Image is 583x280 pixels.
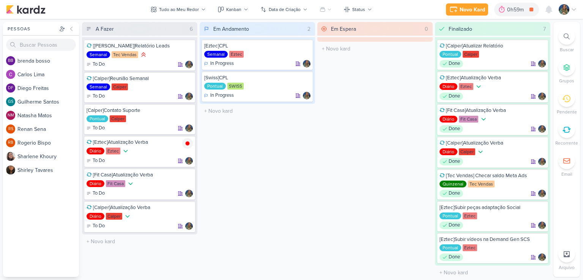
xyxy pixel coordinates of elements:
div: R o g e r i o B i s p o [17,139,79,147]
div: Guilherme Santos [6,97,15,106]
div: Prioridade Baixa [127,180,134,187]
div: Done [440,60,463,68]
div: Renan Sena [6,124,15,134]
div: Responsável: Isabella Gutierres [303,60,310,68]
div: Calper [110,115,126,122]
div: Responsável: Isabella Gutierres [185,93,193,100]
div: [Eztec]Atualização Verba [87,139,193,146]
div: Done [440,222,463,229]
input: Buscar Pessoas [6,39,76,51]
div: 7 [540,25,549,33]
div: 6 [187,25,196,33]
p: RS [8,127,13,131]
div: Pessoas [6,25,58,32]
div: [Swiss]CPL [204,74,310,81]
div: 0h59m [507,6,526,14]
div: Responsável: Isabella Gutierres [185,190,193,197]
div: Done [440,158,463,165]
div: [Eztec]Subir peças adaptação Social [440,204,546,211]
p: bb [8,59,13,63]
p: Done [449,125,460,133]
div: Diego Freitas [6,83,15,93]
div: Diário [87,213,104,220]
div: Eztec [459,83,473,90]
p: Recorrente [555,140,578,146]
div: Pontual [440,212,461,219]
img: Isabella Gutierres [185,222,193,230]
div: Semanal [87,83,110,90]
img: Isabella Gutierres [303,60,310,68]
img: Isabella Gutierres [538,93,546,100]
input: + Novo kard [319,43,431,54]
div: Prioridade Baixa [124,212,131,220]
div: S h a r l e n e K h o u r y [17,153,79,160]
div: Tec Vendas [112,51,138,58]
img: Carlos Lima [6,70,15,79]
div: Diário [87,148,104,154]
img: Isabella Gutierres [538,60,546,68]
div: Diário [440,148,457,155]
img: Isabella Gutierres [559,4,569,15]
img: Isabella Gutierres [538,158,546,165]
div: Fit Casa [459,116,478,123]
p: Done [449,158,460,165]
div: Semanal [87,51,110,58]
div: C a r l o s L i m a [17,71,79,79]
div: In Progress [204,92,234,99]
p: In Progress [210,60,234,68]
div: [Eztec]CPL [204,42,310,49]
div: Quinzenal [440,181,466,187]
p: Pendente [557,109,577,115]
div: Em Andamento [213,25,249,33]
p: To Do [93,93,105,100]
img: kardz.app [6,5,46,14]
div: b r e n d a b o s s o [17,57,79,65]
p: Grupos [559,77,574,84]
div: Novo Kard [460,6,485,14]
img: Isabella Gutierres [185,93,193,100]
div: Prioridade Baixa [477,148,484,156]
div: Calper [459,148,475,155]
div: Rogerio Bispo [6,138,15,147]
div: Prioridade Baixa [122,147,129,155]
p: To Do [93,222,105,230]
div: R e n a n S e n a [17,125,79,133]
div: Diário [87,180,104,187]
img: tracking [182,138,193,149]
div: Pontual [204,83,226,90]
div: Pontual [440,51,461,58]
div: Eztec [463,244,477,251]
div: [Fit Casa]Atualização Verba [440,107,546,114]
div: [Tec Vendas]Relatório Leads [87,42,193,49]
div: SWISS [227,83,244,90]
p: Email [561,171,572,178]
div: [Eztec]Atualização Verba [440,74,546,81]
div: Calper [106,213,122,220]
div: Done [440,253,463,261]
img: Sharlene Khoury [6,152,15,161]
img: Isabella Gutierres [185,61,193,68]
div: Calper [463,51,479,58]
div: Em Espera [331,25,356,33]
div: Calper [112,83,128,90]
div: In Progress [204,60,234,68]
button: Novo Kard [446,3,488,16]
div: Eztec [229,51,244,58]
li: Ctrl + F [553,28,580,53]
div: Semanal [204,51,228,58]
div: Eztec [463,212,477,219]
img: Isabella Gutierres [185,157,193,165]
input: + Novo kard [84,236,196,247]
p: NM [8,113,14,118]
input: + Novo kard [436,267,549,278]
div: 2 [304,25,314,33]
img: Isabella Gutierres [538,125,546,133]
p: Done [449,253,460,261]
div: To Do [87,157,105,165]
div: [Calper]Reunião Semanal [87,75,193,82]
p: Arquivo [559,264,575,271]
img: Isabella Gutierres [538,190,546,197]
div: Responsável: Isabella Gutierres [185,222,193,230]
div: D i e g o F r e i t a s [17,84,79,92]
div: Diário [440,116,457,123]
